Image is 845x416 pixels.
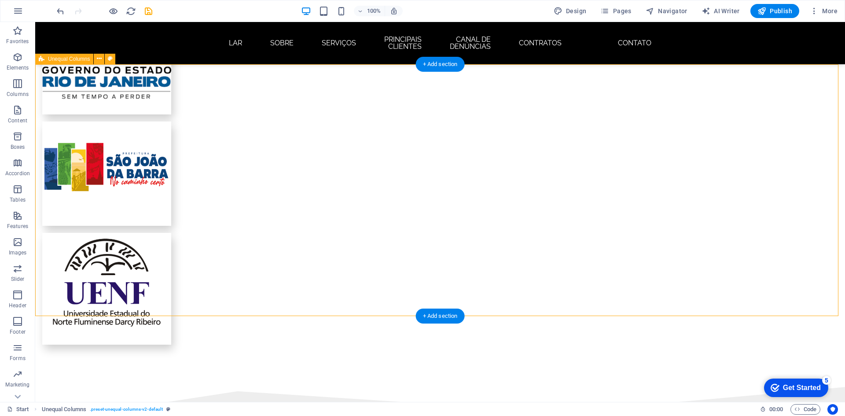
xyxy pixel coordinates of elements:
p: Images [9,249,27,256]
span: : [775,406,777,412]
button: Click here to leave preview mode and continue editing [108,6,118,16]
div: Design (Ctrl+Alt+Y) [550,4,590,18]
button: 100% [354,6,385,16]
p: Content [8,117,27,124]
span: Code [794,404,816,415]
a: Click to cancel selection. Double-click to open Pages [7,404,29,415]
span: AI Writer [702,7,740,15]
p: Marketing [5,381,29,388]
p: Slider [11,276,25,283]
p: Elements [7,64,29,71]
nav: breadcrumb [42,404,171,415]
i: Undo: Change menu items (Ctrl+Z) [55,6,66,16]
button: Code [790,404,820,415]
button: Usercentrics [827,404,838,415]
button: AI Writer [698,4,743,18]
button: reload [125,6,136,16]
div: Get Started [26,10,64,18]
p: Tables [10,196,26,203]
button: Navigator [642,4,691,18]
span: Pages [600,7,631,15]
h6: 100% [367,6,381,16]
span: Click to select. Double-click to edit [42,404,86,415]
div: + Add section [416,309,465,324]
div: + Add section [416,57,465,72]
i: Save (Ctrl+S) [143,6,154,16]
i: Reload page [126,6,136,16]
p: Forms [10,355,26,362]
div: 5 [65,2,74,11]
button: Publish [750,4,799,18]
div: Get Started 5 items remaining, 0% complete [7,4,71,23]
span: Navigator [646,7,687,15]
h6: Session time [760,404,783,415]
span: Design [554,7,587,15]
p: Boxes [11,144,25,151]
span: . preset-unequal-columns-v2-default [90,404,163,415]
p: Footer [10,328,26,335]
i: This element is a customizable preset [166,407,170,412]
i: On resize automatically adjust zoom level to fit chosen device. [390,7,398,15]
p: Favorites [6,38,29,45]
p: Header [9,302,26,309]
button: save [143,6,154,16]
span: 00 00 [769,404,783,415]
button: More [806,4,841,18]
span: More [810,7,838,15]
span: Publish [757,7,792,15]
p: Accordion [5,170,30,177]
button: Pages [597,4,635,18]
button: Design [550,4,590,18]
span: Unequal Columns [48,56,90,62]
button: undo [55,6,66,16]
p: Features [7,223,28,230]
p: Columns [7,91,29,98]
